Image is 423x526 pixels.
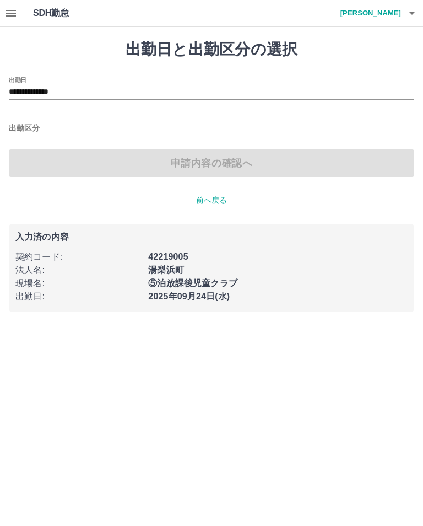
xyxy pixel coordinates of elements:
[15,264,142,277] p: 法人名 :
[148,265,184,275] b: 湯梨浜町
[9,40,414,59] h1: 出勤日と出勤区分の選択
[15,277,142,290] p: 現場名 :
[15,250,142,264] p: 契約コード :
[148,252,188,261] b: 42219005
[148,292,230,301] b: 2025年09月24日(水)
[9,76,26,84] label: 出勤日
[9,195,414,206] p: 前へ戻る
[15,290,142,303] p: 出勤日 :
[15,233,408,241] p: 入力済の内容
[148,278,237,288] b: ⑤泊放課後児童クラブ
